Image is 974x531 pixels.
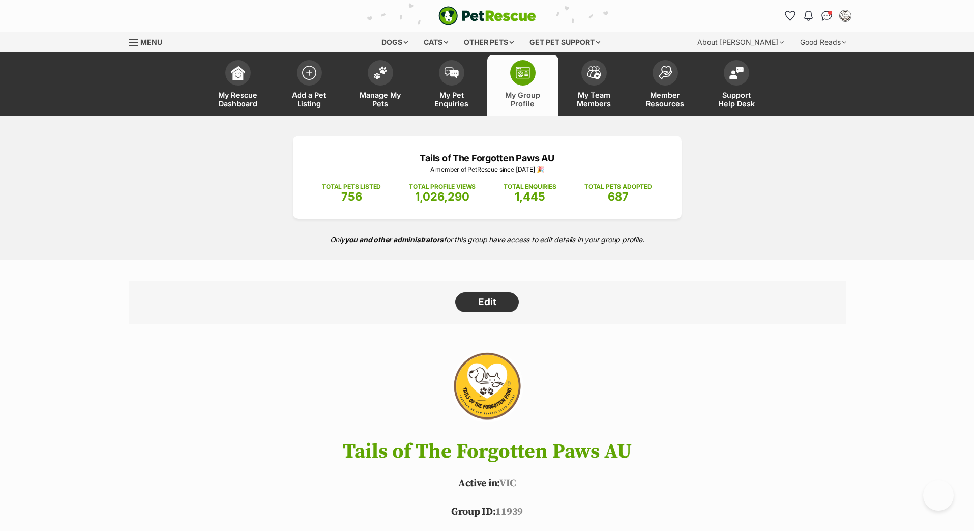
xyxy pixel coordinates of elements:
p: Tails of The Forgotten Paws AU [308,151,666,165]
span: Add a Pet Listing [286,91,332,108]
img: Tails of The Forgotten Paws AU [429,344,545,431]
ul: Account quick links [782,8,853,24]
a: Support Help Desk [701,55,772,116]
div: Dogs [374,32,415,52]
img: group-profile-icon-3fa3cf56718a62981997c0bc7e787c4b2cf8bcc04b72c1350f741eb67cf2f40e.svg [516,67,530,79]
a: My Team Members [558,55,630,116]
div: Get pet support [522,32,607,52]
span: My Pet Enquiries [429,91,475,108]
img: team-members-icon-5396bd8760b3fe7c0b43da4ab00e1e3bb1a5d9ba89233759b79545d2d3fc5d0d.svg [587,66,601,79]
img: help-desk-icon-fdf02630f3aa405de69fd3d07c3f3aa587a6932b1a1747fa1d2bba05be0121f9.svg [729,67,744,79]
a: Menu [129,32,169,50]
a: Add a Pet Listing [274,55,345,116]
span: Active in: [458,477,499,490]
h1: Tails of The Forgotten Paws AU [113,440,861,463]
span: My Group Profile [500,91,546,108]
span: My Rescue Dashboard [215,91,261,108]
img: notifications-46538b983faf8c2785f20acdc204bb7945ddae34d4c08c2a6579f10ce5e182be.svg [804,11,812,21]
span: 687 [608,190,629,203]
img: chat-41dd97257d64d25036548639549fe6c8038ab92f7586957e7f3b1b290dea8141.svg [821,11,832,21]
p: TOTAL ENQUIRIES [504,182,556,191]
a: Conversations [819,8,835,24]
a: My Group Profile [487,55,558,116]
div: Cats [417,32,455,52]
span: Manage My Pets [358,91,403,108]
p: A member of PetRescue since [DATE] 🎉 [308,165,666,174]
a: My Rescue Dashboard [202,55,274,116]
span: Menu [140,38,162,46]
iframe: Help Scout Beacon - Open [923,480,954,511]
p: VIC [113,476,861,491]
a: Member Resources [630,55,701,116]
div: Other pets [457,32,521,52]
a: Favourites [782,8,799,24]
span: 756 [341,190,362,203]
img: Tails of The Forgotten Paws AU profile pic [840,11,850,21]
p: TOTAL PROFILE VIEWS [409,182,476,191]
span: Support Help Desk [714,91,759,108]
a: Edit [455,292,519,313]
strong: you and other administrators [345,235,444,244]
img: member-resources-icon-8e73f808a243e03378d46382f2149f9095a855e16c252ad45f914b54edf8863c.svg [658,66,672,79]
span: Group ID: [451,506,495,518]
div: About [PERSON_NAME] [690,32,791,52]
span: My Team Members [571,91,617,108]
img: dashboard-icon-eb2f2d2d3e046f16d808141f083e7271f6b2e854fb5c12c21221c1fb7104beca.svg [231,66,245,80]
a: PetRescue [438,6,536,25]
span: 1,026,290 [415,190,469,203]
img: pet-enquiries-icon-7e3ad2cf08bfb03b45e93fb7055b45f3efa6380592205ae92323e6603595dc1f.svg [445,67,459,78]
img: logo-e224e6f780fb5917bec1dbf3a21bbac754714ae5b6737aabdf751b685950b380.svg [438,6,536,25]
p: 11939 [113,505,861,520]
img: manage-my-pets-icon-02211641906a0b7f246fdf0571729dbe1e7629f14944591b6c1af311fb30b64b.svg [373,66,388,79]
span: Member Resources [642,91,688,108]
button: My account [837,8,853,24]
p: TOTAL PETS ADOPTED [584,182,652,191]
img: add-pet-listing-icon-0afa8454b4691262ce3f59096e99ab1cd57d4a30225e0717b998d2c9b9846f56.svg [302,66,316,80]
a: Manage My Pets [345,55,416,116]
div: Good Reads [793,32,853,52]
span: 1,445 [515,190,545,203]
button: Notifications [801,8,817,24]
a: My Pet Enquiries [416,55,487,116]
p: TOTAL PETS LISTED [322,182,381,191]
